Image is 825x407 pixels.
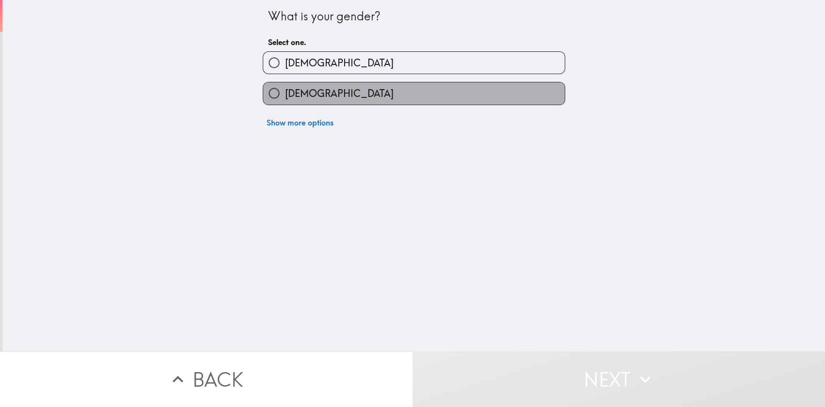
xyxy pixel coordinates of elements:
button: Show more options [263,113,337,132]
div: What is your gender? [268,8,560,25]
button: [DEMOGRAPHIC_DATA] [263,82,565,104]
button: Next [412,351,825,407]
span: [DEMOGRAPHIC_DATA] [285,56,394,70]
h6: Select one. [268,37,560,47]
button: [DEMOGRAPHIC_DATA] [263,52,565,74]
span: [DEMOGRAPHIC_DATA] [285,87,394,100]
